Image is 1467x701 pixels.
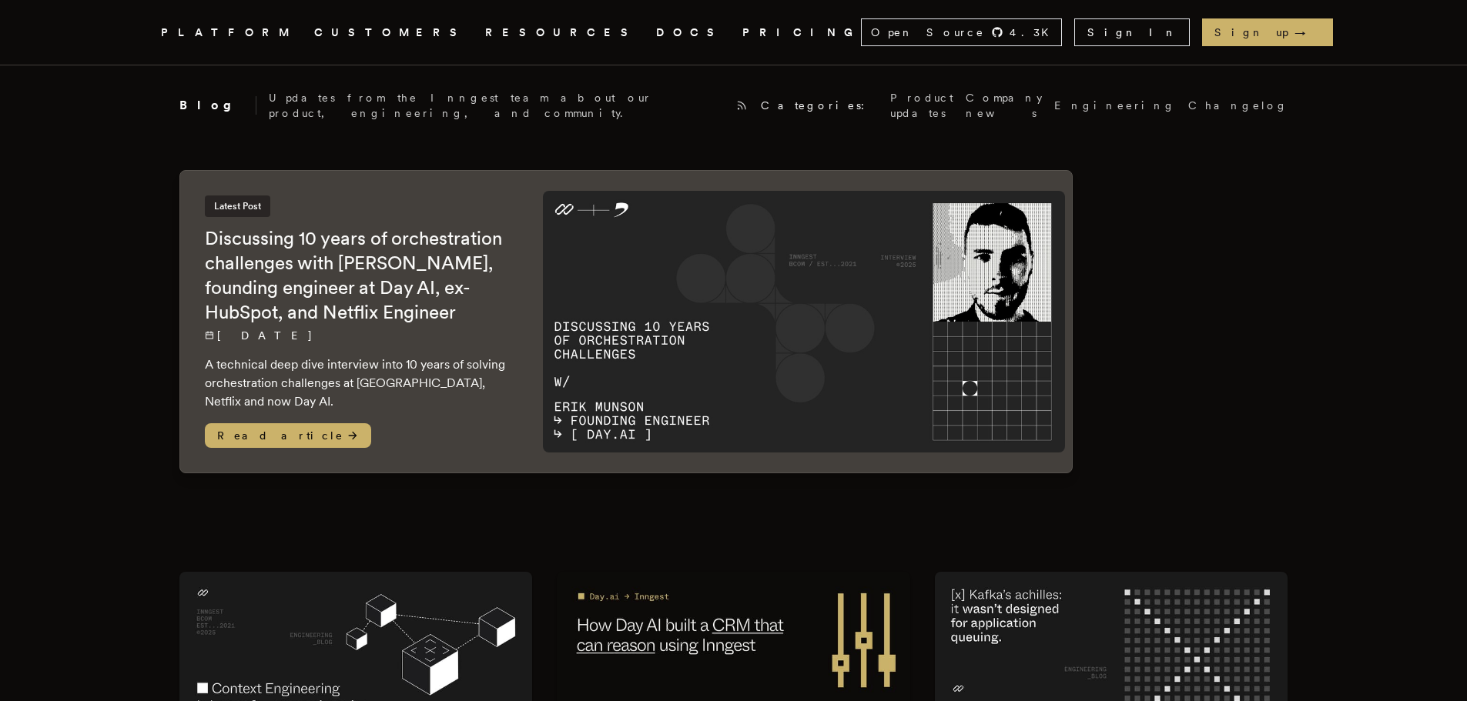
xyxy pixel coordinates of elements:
img: Featured image for Discussing 10 years of orchestration challenges with Erik Munson, founding eng... [543,191,1066,452]
a: Company news [966,90,1042,121]
p: [DATE] [205,328,512,343]
h2: Blog [179,96,256,115]
a: Changelog [1188,98,1288,113]
a: PRICING [742,23,861,42]
button: RESOURCES [485,23,638,42]
a: CUSTOMERS [314,23,467,42]
a: Sign In [1074,18,1190,46]
a: Product updates [890,90,953,121]
button: PLATFORM [161,23,296,42]
a: DOCS [656,23,724,42]
span: Categories: [761,98,878,113]
span: Latest Post [205,195,270,217]
span: → [1295,25,1321,40]
h2: Discussing 10 years of orchestration challenges with [PERSON_NAME], founding engineer at Day AI, ... [205,226,512,325]
span: 4.3 K [1010,25,1058,40]
a: Engineering [1054,98,1176,113]
a: Sign up [1202,18,1333,46]
a: Latest PostDiscussing 10 years of orchestration challenges with [PERSON_NAME], founding engineer ... [179,170,1073,473]
span: Read article [205,423,371,448]
p: Updates from the Inngest team about our product, engineering, and community. [269,90,724,121]
p: A technical deep dive interview into 10 years of solving orchestration challenges at [GEOGRAPHIC_... [205,356,512,411]
span: Open Source [871,25,985,40]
